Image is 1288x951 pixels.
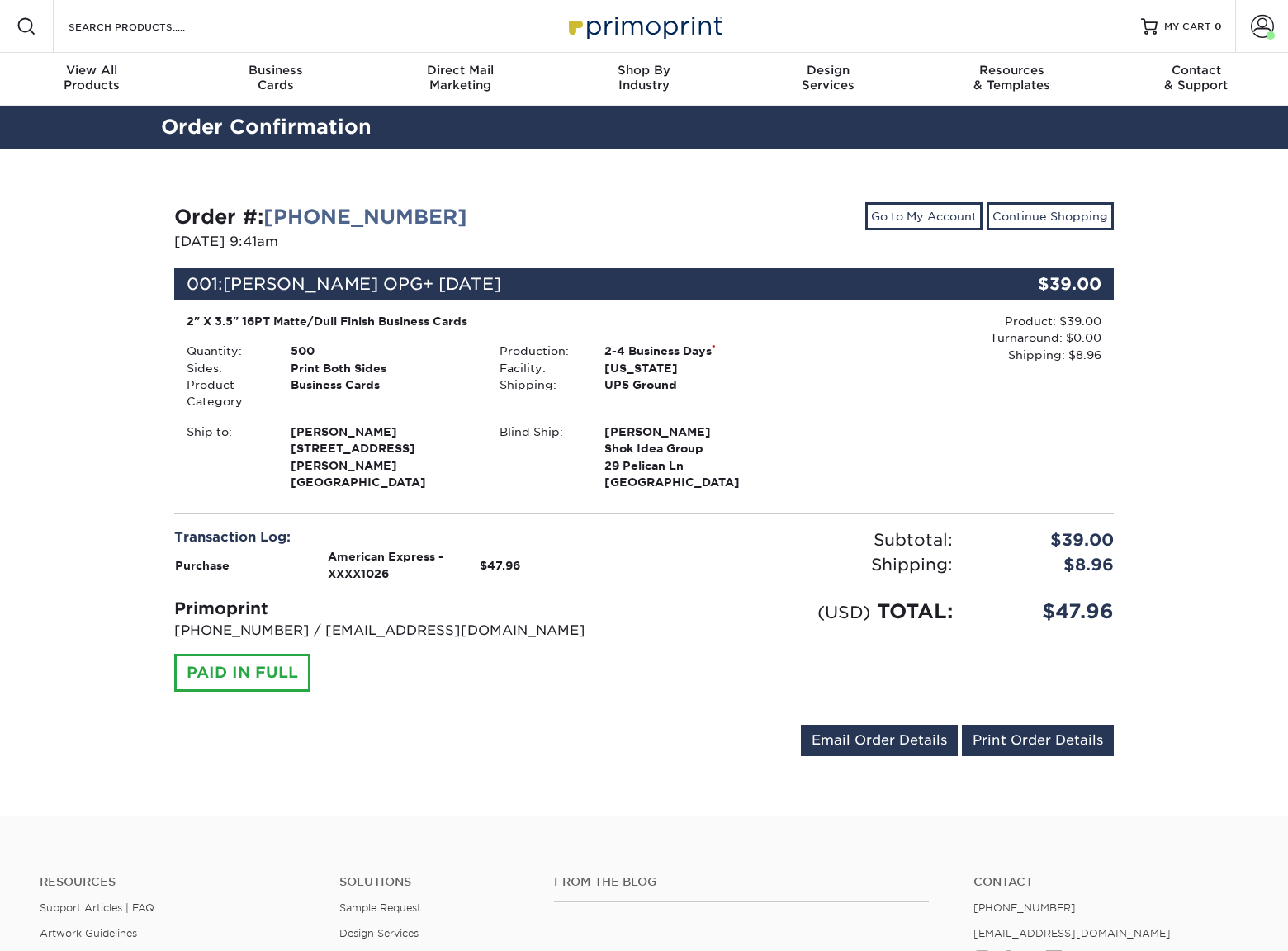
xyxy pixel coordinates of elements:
strong: American Express - XXXX1026 [328,550,443,580]
a: Artwork Guidelines [40,927,137,939]
a: DesignServices [736,53,920,106]
div: 2" X 3.5" 16PT Matte/Dull Finish Business Cards [187,313,788,329]
span: Shop By [552,63,736,78]
div: Product Category: [174,376,278,410]
div: Product: $39.00 Turnaround: $0.00 Shipping: $8.96 [801,313,1101,363]
h4: Resources [40,875,315,889]
div: Print Both Sides [278,360,487,376]
img: Primoprint [561,8,727,44]
a: Email Order Details [801,725,958,756]
div: Cards [184,63,368,92]
div: & Support [1104,63,1288,92]
a: Design Services [339,927,419,939]
div: Shipping: [644,552,965,577]
div: $39.00 [957,268,1114,300]
a: Sample Request [339,901,421,914]
div: Quantity: [174,343,278,359]
a: BusinessCards [184,53,368,106]
h4: Solutions [339,875,528,889]
a: Support Articles | FAQ [40,901,154,914]
div: Marketing [368,63,552,92]
span: Resources [920,63,1104,78]
div: Subtotal: [644,528,965,552]
div: 2-4 Business Days [592,343,801,359]
strong: $47.96 [480,559,520,572]
div: 001: [174,268,957,300]
strong: [GEOGRAPHIC_DATA] [604,423,788,489]
span: Design [736,63,920,78]
span: MY CART [1164,20,1211,34]
span: 29 Pelican Ln [604,457,788,474]
div: Services [736,63,920,92]
div: Facility: [487,360,591,376]
div: PAID IN FULL [174,654,310,692]
span: Business [184,63,368,78]
strong: Order #: [174,205,467,229]
div: Production: [487,343,591,359]
div: Primoprint [174,596,632,621]
div: UPS Ground [592,376,801,393]
span: 0 [1215,21,1222,32]
a: [EMAIL_ADDRESS][DOMAIN_NAME] [973,927,1171,939]
div: & Templates [920,63,1104,92]
h2: Order Confirmation [149,112,1139,143]
input: SEARCH PRODUCTS..... [67,17,228,36]
div: Shipping: [487,376,591,393]
div: $39.00 [965,528,1126,552]
span: [PERSON_NAME] [604,423,788,440]
p: [DATE] 9:41am [174,232,632,252]
h4: From the Blog [554,875,929,889]
span: Shok Idea Group [604,440,788,457]
span: Contact [1104,63,1288,78]
div: Industry [552,63,736,92]
strong: [GEOGRAPHIC_DATA] [291,423,475,489]
a: Contact [973,875,1248,889]
div: Blind Ship: [487,423,591,491]
div: Business Cards [278,376,487,410]
a: [PHONE_NUMBER] [973,901,1076,914]
a: Contact& Support [1104,53,1288,106]
div: Ship to: [174,423,278,491]
span: [PERSON_NAME] OPG+ [DATE] [223,274,501,294]
span: [PERSON_NAME] [291,423,475,440]
a: Shop ByIndustry [552,53,736,106]
a: Resources& Templates [920,53,1104,106]
a: [PHONE_NUMBER] [263,205,467,229]
div: 500 [278,343,487,359]
div: Transaction Log: [174,528,632,547]
div: Sides: [174,360,278,376]
div: [US_STATE] [592,360,801,376]
small: (USD) [817,602,870,622]
a: Direct MailMarketing [368,53,552,106]
a: Continue Shopping [987,202,1114,230]
p: [PHONE_NUMBER] / [EMAIL_ADDRESS][DOMAIN_NAME] [174,621,632,641]
a: Go to My Account [865,202,983,230]
span: [STREET_ADDRESS][PERSON_NAME] [291,440,475,474]
strong: Purchase [175,559,230,572]
span: Direct Mail [368,63,552,78]
a: Print Order Details [962,725,1114,756]
div: $8.96 [965,552,1126,577]
span: TOTAL: [877,599,953,623]
div: $47.96 [965,597,1126,627]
